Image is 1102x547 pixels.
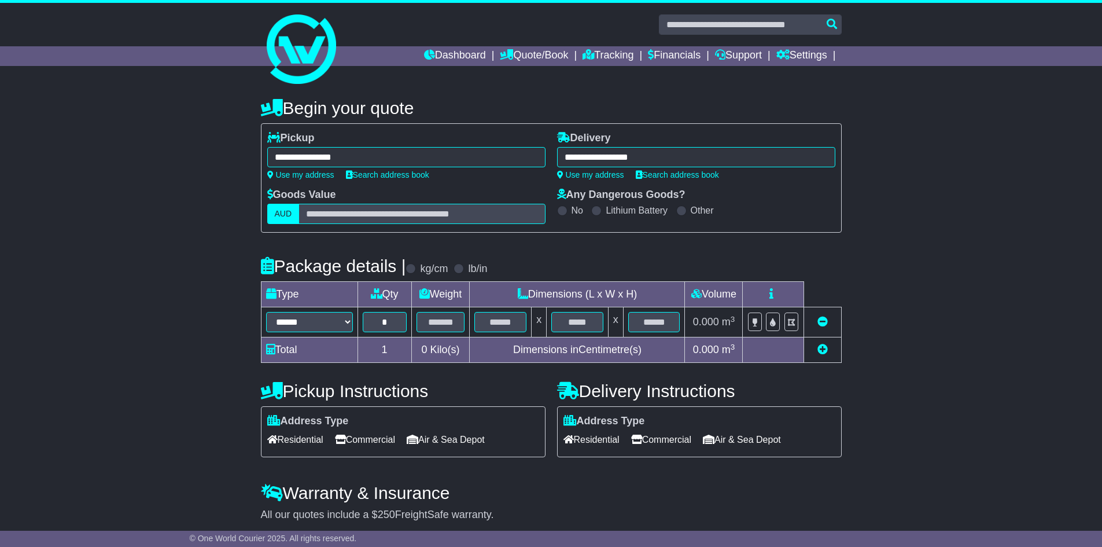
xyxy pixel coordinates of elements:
div: All our quotes include a $ FreightSafe warranty. [261,509,842,522]
td: Dimensions in Centimetre(s) [470,337,685,363]
td: 1 [357,337,411,363]
td: Dimensions (L x W x H) [470,282,685,307]
label: Goods Value [267,189,336,201]
span: m [722,316,735,328]
td: Kilo(s) [411,337,470,363]
a: Search address book [346,170,429,179]
td: Weight [411,282,470,307]
a: Settings [776,46,827,66]
a: Quote/Book [500,46,568,66]
span: Air & Sea Depot [407,431,485,449]
label: lb/in [468,263,487,276]
span: Commercial [631,431,691,449]
span: Residential [563,431,620,449]
span: 0 [421,344,427,355]
label: Delivery [557,132,611,145]
a: Support [715,46,762,66]
label: kg/cm [420,263,448,276]
span: 0.000 [693,344,719,355]
span: © One World Courier 2025. All rights reserved. [190,534,357,543]
h4: Warranty & Insurance [261,483,842,502]
td: Total [261,337,357,363]
td: x [532,307,547,337]
a: Financials [648,46,701,66]
label: Other [691,205,714,216]
a: Remove this item [817,316,828,328]
label: Address Type [267,415,349,428]
sup: 3 [731,343,735,351]
span: 250 [378,509,395,520]
a: Use my address [267,170,334,179]
label: No [572,205,583,216]
h4: Begin your quote [261,98,842,118]
label: Pickup [267,132,315,145]
span: Commercial [335,431,395,449]
span: m [722,344,735,355]
a: Use my address [557,170,624,179]
a: Add new item [817,344,828,355]
span: Residential [267,431,323,449]
a: Dashboard [424,46,486,66]
td: Volume [685,282,743,307]
label: AUD [267,204,300,224]
a: Tracking [583,46,633,66]
sup: 3 [731,315,735,324]
td: Type [261,282,357,307]
td: Qty [357,282,411,307]
label: Lithium Battery [606,205,668,216]
h4: Package details | [261,256,406,276]
h4: Delivery Instructions [557,381,842,401]
td: x [608,307,623,337]
label: Any Dangerous Goods? [557,189,685,201]
a: Search address book [636,170,719,179]
h4: Pickup Instructions [261,381,546,401]
label: Address Type [563,415,645,428]
span: 0.000 [693,316,719,328]
span: Air & Sea Depot [703,431,781,449]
